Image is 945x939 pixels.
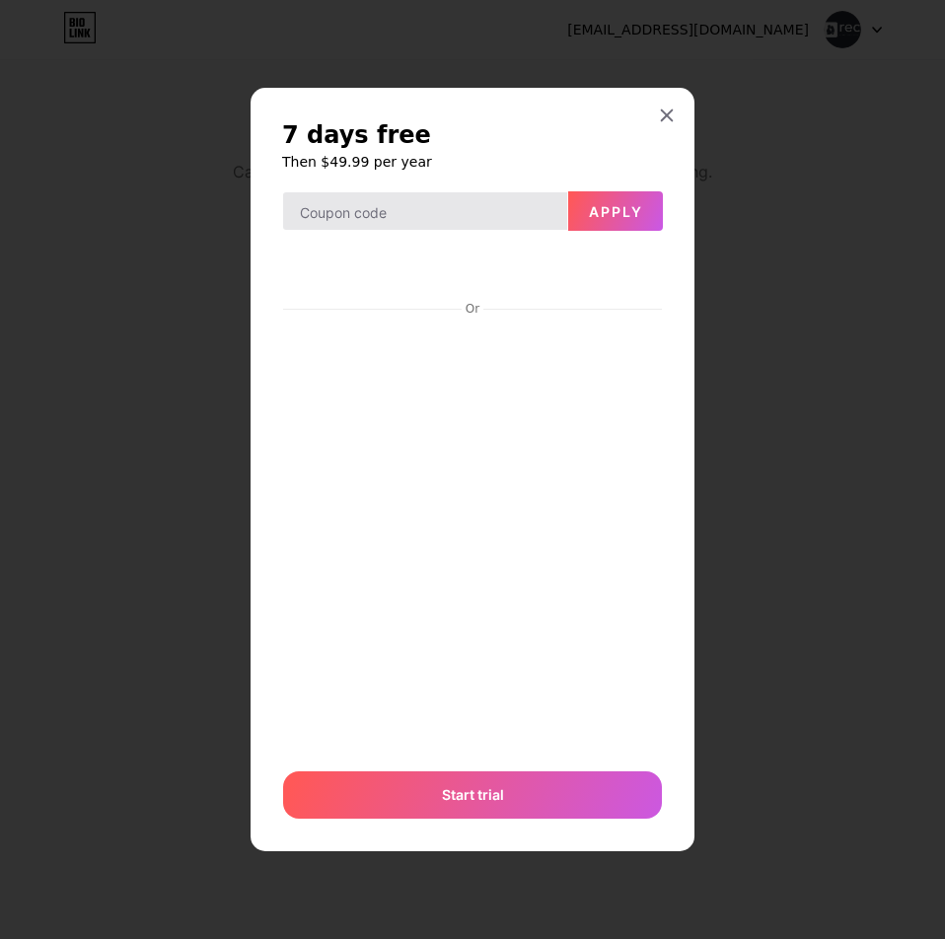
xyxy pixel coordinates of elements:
span: Apply [589,203,643,220]
iframe: Secure payment input frame [279,319,666,752]
h6: Then $49.99 per year [282,152,663,172]
button: Apply [568,191,663,231]
div: Or [462,301,483,317]
span: 7 days free [282,119,431,151]
iframe: Secure payment button frame [283,248,662,295]
input: Coupon code [283,192,567,232]
span: Start trial [442,784,504,805]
